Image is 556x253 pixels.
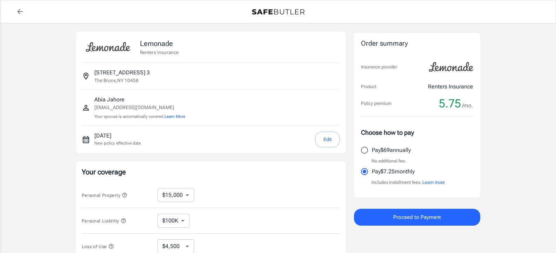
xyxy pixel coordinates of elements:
p: Includes installment fees. [371,179,445,186]
button: Learn More [165,113,185,120]
span: /mo. [462,101,473,111]
p: [DATE] [94,132,141,140]
div: Order summary [361,39,473,49]
p: No additional fee. [371,158,406,165]
span: Personal Property [82,193,127,198]
svg: New policy start date [82,135,90,144]
p: Pay $7.25 monthly [372,167,415,176]
span: Loss of Use [82,244,114,249]
p: [EMAIL_ADDRESS][DOMAIN_NAME] [94,104,185,111]
button: Loss of Use [82,242,114,251]
svg: Insured person [82,104,90,112]
svg: Insured address [82,72,90,80]
p: Policy premium [361,100,391,107]
img: Lemonade [82,37,134,57]
button: Personal Liability [82,217,126,225]
span: 5.75 [439,96,461,111]
p: Your coverage [82,167,340,177]
p: New policy effective date [94,140,141,146]
p: Lemonade [140,38,179,49]
button: Personal Property [82,191,127,199]
button: Edit [315,132,340,147]
p: Pay $69 annually [372,146,411,154]
img: Lemonade [425,57,477,77]
span: Personal Liability [82,218,126,224]
p: The Bronx , NY 10458 [94,77,139,84]
p: Your spouse is automatically covered. [94,113,185,120]
p: [STREET_ADDRESS] 3 [94,68,150,77]
span: Proceed to Payment [393,213,441,222]
button: Learn more [422,179,445,186]
button: Proceed to Payment [354,209,480,226]
p: Choose how to pay [361,128,473,137]
p: Renters Insurance [140,49,179,56]
img: Back to quotes [252,9,304,15]
p: Abia Jahore [94,95,185,104]
p: Insurance provider [361,64,397,71]
a: back to quotes [13,5,27,19]
p: Renters Insurance [428,82,473,91]
p: Product [361,83,376,90]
